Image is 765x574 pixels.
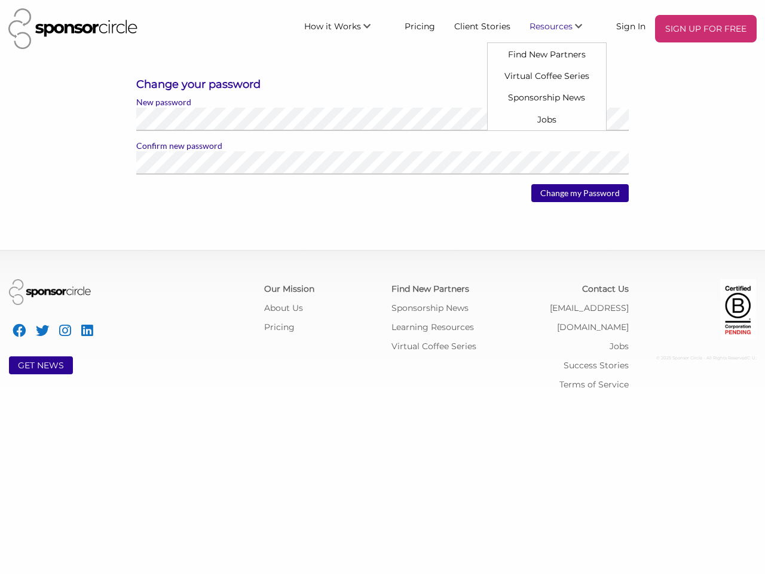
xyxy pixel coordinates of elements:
[264,322,295,332] a: Pricing
[264,303,303,313] a: About Us
[564,360,629,371] a: Success Stories
[550,303,629,332] a: [EMAIL_ADDRESS][DOMAIN_NAME]
[520,15,607,42] li: Resources
[295,15,395,42] li: How it Works
[391,283,469,294] a: Find New Partners
[647,349,756,368] div: © 2025 Sponsor Circle - All Rights Reserved
[720,279,756,339] img: Certified Corporation Pending Logo
[488,43,606,65] a: Find New Partners
[136,77,628,92] h3: Change your password
[264,283,314,294] a: Our Mission
[391,322,474,332] a: Learning Resources
[9,279,91,305] img: Sponsor Circle Logo
[488,65,606,87] a: Virtual Coffee Series
[582,283,629,294] a: Contact Us
[559,379,629,390] a: Terms of Service
[395,15,445,36] a: Pricing
[304,21,361,32] span: How it Works
[747,355,756,361] span: C: U:
[607,15,655,36] a: Sign In
[488,109,606,130] a: Jobs
[488,87,606,108] a: Sponsorship News
[391,303,469,313] a: Sponsorship News
[18,360,64,371] a: GET NEWS
[530,21,573,32] span: Resources
[531,184,629,202] input: Change my Password
[610,341,629,352] a: Jobs
[136,141,628,151] label: Confirm new password
[660,20,752,38] p: SIGN UP FOR FREE
[391,341,476,352] a: Virtual Coffee Series
[8,8,137,49] img: Sponsor Circle Logo
[136,97,628,108] label: New password
[445,15,520,36] a: Client Stories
